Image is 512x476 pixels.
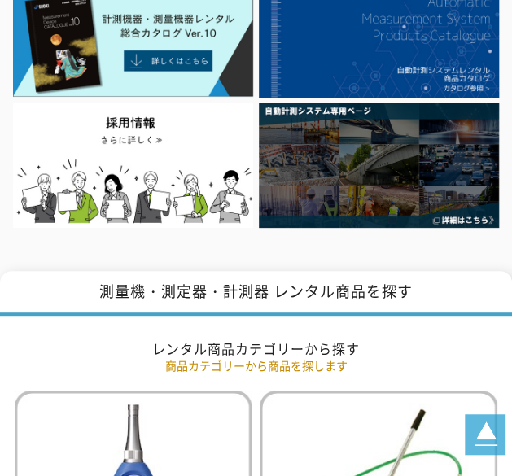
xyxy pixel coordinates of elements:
h2: レンタル商品カテゴリーから探す [11,340,502,357]
p: 商品カテゴリーから商品を探します [11,357,502,374]
img: SOOKI recruit [13,103,254,228]
img: 自動計測システム専用ページ [259,103,500,228]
